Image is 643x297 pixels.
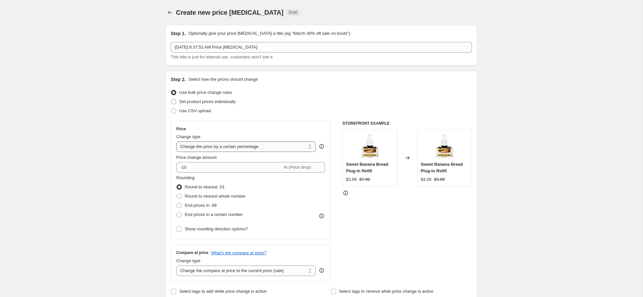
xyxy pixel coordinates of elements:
[165,8,175,17] button: Price change jobs
[185,212,243,217] span: End prices in a certain number
[171,76,186,83] h2: Step 2.
[179,289,267,294] span: Select tags to add while price change is active
[421,162,463,173] span: Sweet Banana Bread Plug-in Refill
[185,203,217,208] span: End prices in .99
[342,121,472,126] h6: STOREFRONT EXAMPLE
[434,176,445,183] strike: $3.99
[421,176,432,183] div: $3.59
[179,108,211,113] span: Use CSV upload
[188,76,258,83] p: Select how the prices should change
[176,250,208,255] h3: Compare at price
[188,30,350,37] p: Optionally give your price [MEDICAL_DATA] a title (eg "March 30% off sale on boots")
[339,289,434,294] span: Select tags to remove while price change is active
[346,176,357,183] div: $3.99
[171,42,472,53] input: 30% off holiday sale
[359,176,370,183] strike: $7.99
[176,9,284,16] span: Create new price [MEDICAL_DATA]
[176,162,282,173] input: -15
[318,143,325,150] div: help
[357,133,383,159] img: Sweet-Banana-Bread-Plug-in-Refill_088490b6_80x.jpg
[185,184,225,189] span: Round to nearest .01
[185,194,246,199] span: Round to nearest whole number
[176,126,186,132] h3: Price
[176,155,217,160] span: Price change amount
[179,90,232,95] span: Use bulk price change rules
[211,250,267,255] button: What's the compare at price?
[179,99,236,104] span: Set product prices individually
[346,162,388,173] span: Sweet Banana Bread Plug-in Refill
[171,54,272,59] span: This title is just for internal use, customers won't see it
[171,30,186,37] h2: Step 1.
[289,10,297,15] span: Draft
[176,134,201,139] span: Change type
[176,175,195,180] span: Rounding
[284,165,311,170] span: % (Price drop)
[185,226,248,231] span: Show rounding direction options?
[176,258,201,263] span: Change type
[318,267,325,274] div: help
[431,133,458,159] img: Sweet-Banana-Bread-Plug-in-Refill_088490b6_80x.jpg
